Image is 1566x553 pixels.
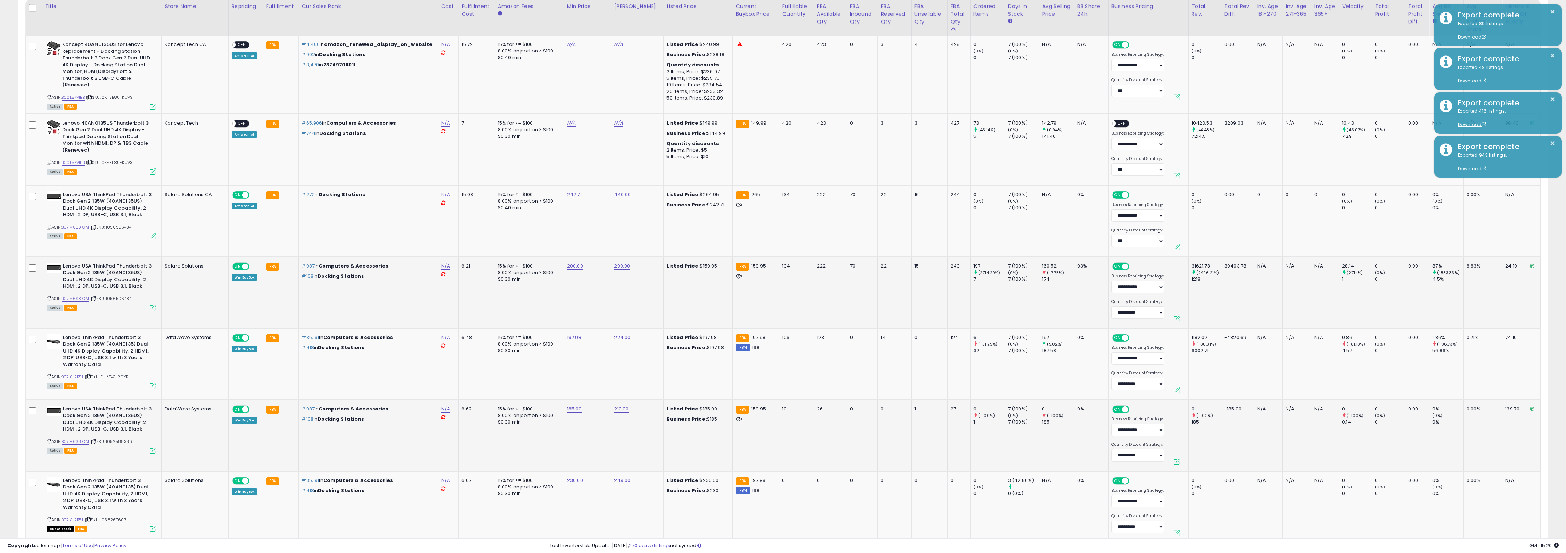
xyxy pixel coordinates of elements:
[498,120,558,126] div: 15% for <= $100
[1192,3,1218,18] div: Total Rev.
[614,477,630,484] a: 249.00
[1224,3,1251,18] div: Total Rev. Diff.
[666,62,727,68] div: :
[1550,7,1555,16] button: ×
[951,41,965,48] div: 428
[567,334,581,341] a: 197.98
[881,3,908,26] div: FBA Reserved Qty
[666,130,707,137] b: Business Price:
[666,51,727,58] div: $238.18
[319,262,388,269] span: Computers & Accessories
[666,41,700,48] b: Listed Price:
[461,41,489,48] div: 15.72
[1008,198,1018,204] small: (0%)
[666,75,727,82] div: 5 Items, Price: $235.75
[236,42,247,48] span: OFF
[1452,98,1556,108] div: Export complete
[666,88,727,95] div: 20 Items, Price: $233.32
[302,120,432,126] p: in
[914,3,944,26] div: FBA Unsellable Qty
[1314,120,1333,126] div: N/A
[850,191,872,198] div: 70
[1128,42,1140,48] span: OFF
[881,191,905,198] div: 22
[1008,18,1012,24] small: Days In Stock.
[498,41,558,48] div: 15% for <= $100
[302,41,432,48] p: in
[47,120,60,135] img: 41sRCOky00L._SL40_.jpg
[1077,120,1103,126] div: N/A
[498,54,558,61] div: $0.40 min
[817,191,841,198] div: 222
[1192,120,1221,126] div: 10423.53
[1347,127,1365,133] small: (43.07%)
[614,405,629,413] a: 210.00
[323,61,356,68] span: 23749708011
[47,41,156,109] div: ASIN:
[951,120,965,126] div: 427
[86,94,133,100] span: | SKU: CK-3E8U-KUV3
[951,3,967,26] div: FBA Total Qty
[751,262,766,269] span: 159.95
[1375,133,1405,140] div: 0
[62,439,89,445] a: B07M6S81CM
[1008,3,1036,18] div: Days In Stock
[1077,3,1105,18] div: BB Share 24h.
[441,41,450,48] a: N/A
[47,233,63,239] span: All listings currently available for purchase on Amazon
[817,120,841,126] div: 423
[1408,41,1424,48] div: 0.00
[1452,20,1556,41] div: Exported 89 listings.
[1375,41,1405,48] div: 0
[441,191,450,198] a: N/A
[914,120,942,126] div: 3
[1192,205,1221,211] div: 0
[1008,54,1039,61] div: 7 (100%)
[1042,3,1071,18] div: Avg Selling Price
[302,3,435,10] div: Cur Sales Rank
[441,120,450,127] a: N/A
[1286,120,1306,126] div: N/A
[1452,64,1556,85] div: Exported 49 listings.
[266,3,295,10] div: Fulfillment
[1111,274,1164,279] label: Business Repricing Strategy:
[47,169,63,175] span: All listings currently available for purchase on Amazon
[782,41,808,48] div: 420
[1452,54,1556,64] div: Export complete
[666,3,729,10] div: Listed Price
[1314,191,1333,198] div: 0
[1192,198,1202,204] small: (0%)
[1192,133,1221,140] div: 7214.5
[973,191,1005,198] div: 0
[498,126,558,133] div: 8.00% on portion > $100
[324,41,433,48] span: amazon_renewed_display_on_website
[1257,191,1277,198] div: 0
[629,542,670,549] a: 270 active listings
[64,104,77,110] span: FBA
[1111,417,1164,422] label: Business Repricing Strategy:
[1432,191,1463,198] div: 0%
[441,405,450,413] a: N/A
[319,130,366,137] span: Docking Stations
[1432,120,1457,126] div: N/A
[736,120,749,128] small: FBA
[1458,121,1486,128] a: Download
[736,3,776,18] div: Current Buybox Price
[614,3,660,10] div: [PERSON_NAME]
[232,3,260,10] div: Repricing
[302,41,320,48] span: #4,406
[63,263,152,292] b: Lenovo USA ThinkPad Thunderbolt 3 Dock Gen 2 135W (40AN0135US) Dual UHD 4K Display Capability, 2 ...
[441,477,450,484] a: N/A
[302,191,315,198] span: #272
[90,224,131,230] span: | SKU: 1056506434
[498,191,558,198] div: 15% for <= $100
[1077,41,1103,48] div: N/A
[736,191,749,199] small: FBA
[1342,41,1372,48] div: 0
[1116,120,1127,126] span: OFF
[302,263,432,269] p: in
[1432,198,1443,204] small: (0%)
[302,130,315,137] span: #744
[1008,191,1039,198] div: 7 (100%)
[850,41,872,48] div: 0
